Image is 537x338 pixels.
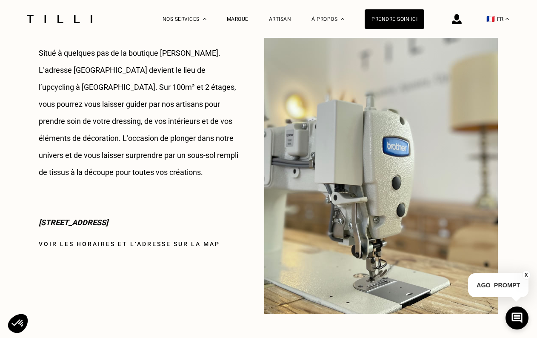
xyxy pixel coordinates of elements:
button: X [522,270,531,280]
img: icône connexion [452,14,462,24]
img: Menu déroulant à propos [341,18,344,20]
img: Menu déroulant [203,18,206,20]
a: Artisan [269,16,291,22]
img: Logo du service de couturière Tilli [24,15,95,23]
p: [STREET_ADDRESS] [39,214,239,231]
a: Marque [227,16,249,22]
img: menu déroulant [506,18,509,20]
p: AGO_PROMPT [468,273,528,297]
a: Prendre soin ici [365,9,424,29]
a: Voir les horaires et l‘adresse sur la map [39,241,220,247]
span: 🇫🇷 [486,15,495,23]
img: Retoucherie de vêtement et rideaux à Paris 9 [264,10,498,314]
p: Situé à quelques pas de la boutique [PERSON_NAME]. L’adresse [GEOGRAPHIC_DATA] devient le lieu de... [39,45,239,181]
